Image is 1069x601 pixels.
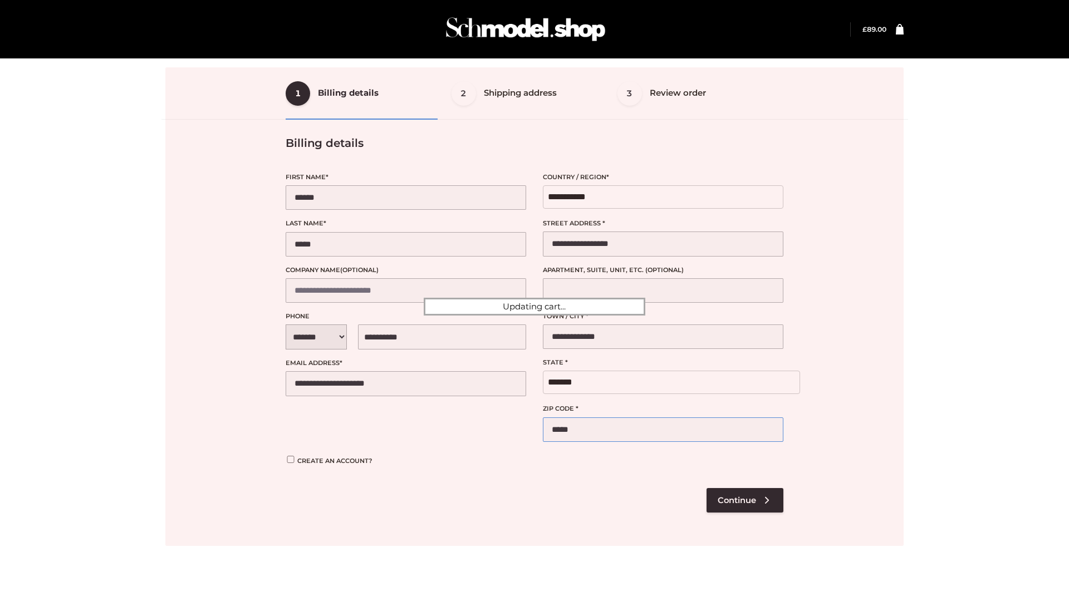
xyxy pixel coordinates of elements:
div: Updating cart... [424,298,645,316]
a: £89.00 [862,25,886,33]
bdi: 89.00 [862,25,886,33]
img: Schmodel Admin 964 [442,7,609,51]
span: £ [862,25,867,33]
